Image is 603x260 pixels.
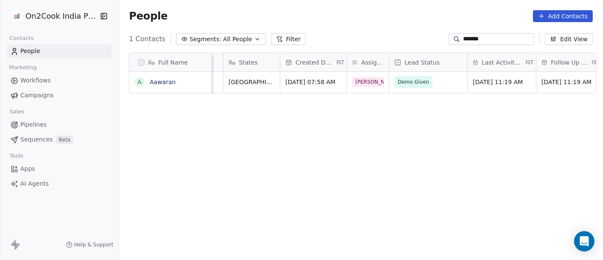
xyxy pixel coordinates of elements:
span: Lead Status [405,58,440,67]
div: Created DateIST [280,53,346,71]
a: Workflows [7,73,112,88]
a: AI Agents [7,177,112,191]
div: Assignee [347,53,389,71]
span: Created Date [296,58,335,67]
div: Full Name [129,53,212,71]
button: Add Contacts [533,10,593,22]
span: Follow Up Date [551,58,590,67]
button: Edit View [545,33,593,45]
span: [DATE] 07:58 AM [285,78,341,86]
span: Segments: [190,35,221,44]
div: Open Intercom Messenger [574,231,595,252]
a: Help & Support [66,241,113,248]
span: Pipelines [20,120,47,129]
a: Apps [7,162,112,176]
span: Demo Given [398,78,429,86]
span: [PERSON_NAME] [352,77,384,87]
span: 1 Contacts [129,34,165,44]
span: On2Cook India Pvt. Ltd. [25,11,98,22]
span: Campaigns [20,91,53,100]
a: People [7,44,112,58]
span: Assignee [361,58,384,67]
img: on2cook%20logo-04%20copy.jpg [12,11,22,21]
div: A [138,78,142,87]
div: States [223,53,280,71]
span: IST [592,59,600,66]
span: Workflows [20,76,51,85]
span: [GEOGRAPHIC_DATA] [229,78,275,86]
span: [DATE] 11:19 AM [542,78,597,86]
span: Contacts [6,32,37,45]
span: [DATE] 11:19 AM [473,78,531,86]
a: Aawaran [150,79,176,85]
span: Sales [6,105,28,118]
span: Tools [6,150,27,162]
span: Apps [20,164,35,173]
div: Last Activity DateIST [468,53,536,71]
span: Last Activity Date [482,58,524,67]
span: People [20,47,40,56]
span: States [239,58,257,67]
span: Marketing [6,61,40,74]
div: Lead Status [389,53,467,71]
button: Filter [271,33,306,45]
button: On2Cook India Pvt. Ltd. [10,9,94,23]
span: All People [223,35,252,44]
span: IST [336,59,344,66]
span: People [129,10,167,23]
a: SequencesBeta [7,133,112,147]
span: AI Agents [20,179,49,188]
span: IST [526,59,534,66]
span: Full Name [158,58,188,67]
a: Pipelines [7,118,112,132]
a: Campaigns [7,88,112,102]
span: Beta [56,136,73,144]
div: Follow Up DateIST [536,53,602,71]
span: Sequences [20,135,53,144]
span: Help & Support [74,241,113,248]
